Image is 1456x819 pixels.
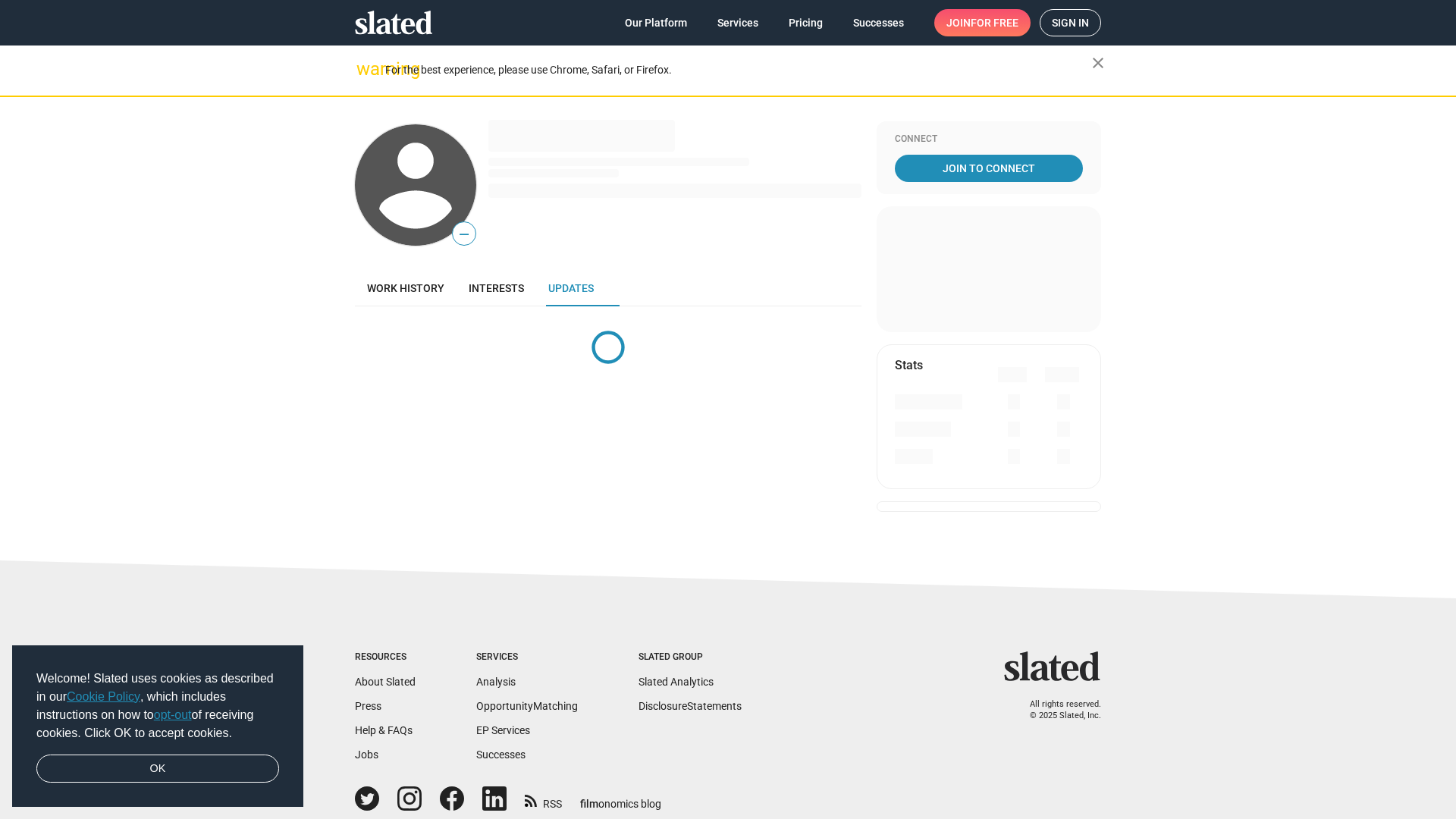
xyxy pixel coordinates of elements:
a: Jobs [355,748,378,761]
div: Resources [355,651,416,664]
a: OpportunityMatching [476,700,578,712]
span: for free [971,9,1018,36]
a: Our Platform [613,9,699,36]
span: Join To Connect [898,155,1080,182]
div: cookieconsent [12,645,303,808]
span: Successes [853,9,904,36]
a: Join To Connect [895,155,1083,182]
span: film [580,798,598,810]
a: Sign in [1040,9,1101,36]
span: — [453,224,475,244]
a: opt-out [154,708,192,721]
a: DisclosureStatements [639,700,742,712]
span: Updates [548,282,594,294]
a: Updates [536,270,606,306]
span: Our Platform [625,9,687,36]
a: Cookie Policy [67,690,140,703]
a: Pricing [777,9,835,36]
span: Pricing [789,9,823,36]
mat-icon: warning [356,60,375,78]
a: Services [705,9,770,36]
a: RSS [525,788,562,811]
mat-icon: close [1089,54,1107,72]
a: About Slated [355,676,416,688]
a: dismiss cookie message [36,755,279,783]
div: For the best experience, please use Chrome, Safari, or Firefox. [385,60,1092,80]
a: Joinfor free [934,9,1031,36]
a: filmonomics blog [580,785,661,811]
mat-card-title: Stats [895,357,923,373]
div: Slated Group [639,651,742,664]
a: Slated Analytics [639,676,714,688]
a: Work history [355,270,457,306]
a: Successes [476,748,526,761]
span: Services [717,9,758,36]
a: Help & FAQs [355,724,413,736]
a: EP Services [476,724,530,736]
div: Connect [895,133,1083,146]
a: Successes [841,9,916,36]
div: Services [476,651,578,664]
span: Sign in [1052,10,1089,36]
span: Join [946,9,1018,36]
span: Welcome! Slated uses cookies as described in our , which includes instructions on how to of recei... [36,670,279,742]
a: Press [355,700,381,712]
a: Analysis [476,676,516,688]
span: Work history [367,282,444,294]
p: All rights reserved. © 2025 Slated, Inc. [1014,699,1101,721]
span: Interests [469,282,524,294]
a: Interests [457,270,536,306]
